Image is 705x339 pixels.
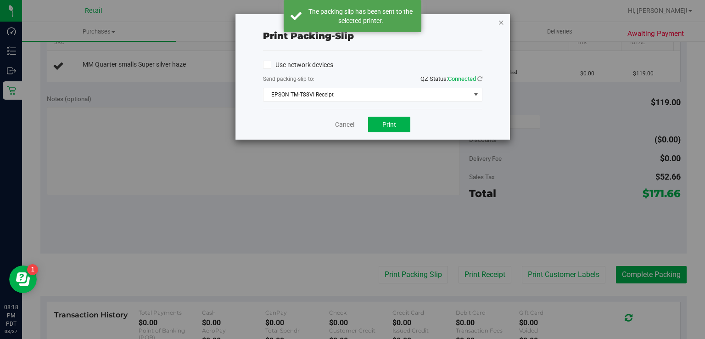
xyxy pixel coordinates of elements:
[263,75,314,83] label: Send packing-slip to:
[335,120,354,130] a: Cancel
[470,88,481,101] span: select
[263,88,470,101] span: EPSON TM-T88VI Receipt
[307,7,414,25] div: The packing slip has been sent to the selected printer.
[382,121,396,128] span: Print
[420,75,482,82] span: QZ Status:
[263,60,333,70] label: Use network devices
[263,30,354,41] span: Print packing-slip
[368,117,410,132] button: Print
[9,266,37,293] iframe: Resource center
[448,75,476,82] span: Connected
[27,264,38,275] iframe: Resource center unread badge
